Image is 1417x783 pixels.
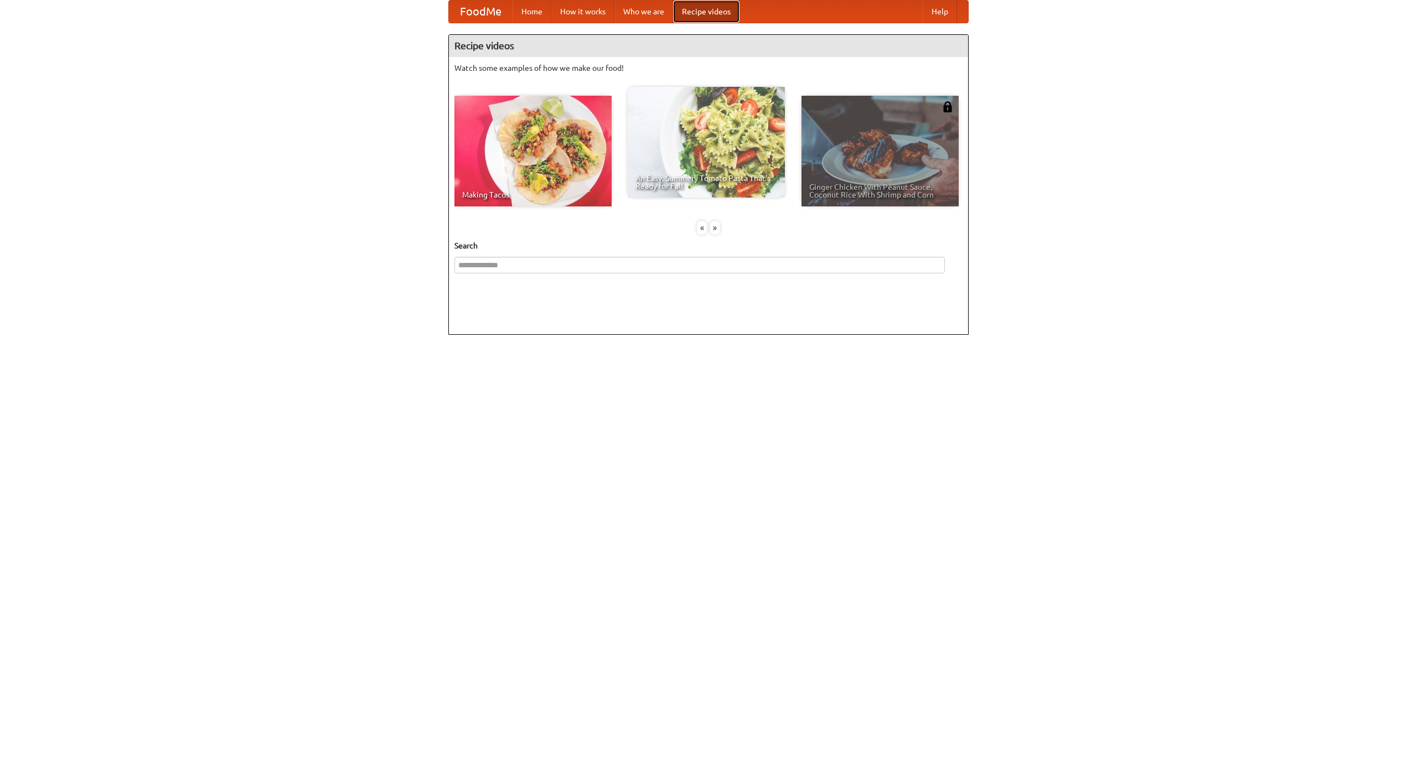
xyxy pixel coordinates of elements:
span: Making Tacos [462,191,604,199]
a: Making Tacos [454,96,612,206]
a: How it works [551,1,614,23]
p: Watch some examples of how we make our food! [454,63,963,74]
a: Who we are [614,1,673,23]
div: » [710,221,720,235]
a: An Easy, Summery Tomato Pasta That's Ready for Fall [628,87,785,198]
a: Home [513,1,551,23]
span: An Easy, Summery Tomato Pasta That's Ready for Fall [635,174,777,190]
div: « [697,221,707,235]
a: Recipe videos [673,1,739,23]
a: Help [923,1,957,23]
img: 483408.png [942,101,953,112]
h5: Search [454,240,963,251]
h4: Recipe videos [449,35,968,57]
a: FoodMe [449,1,513,23]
